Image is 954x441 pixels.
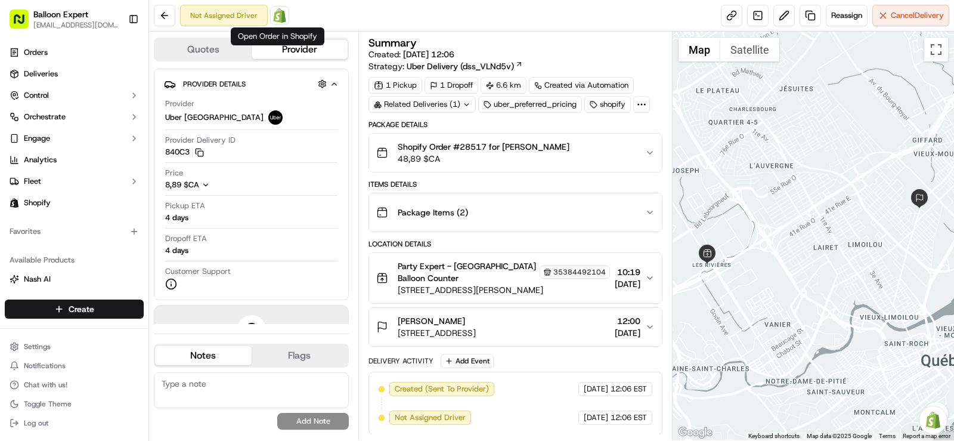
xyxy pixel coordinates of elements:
[24,418,48,428] span: Log out
[584,384,608,394] span: [DATE]
[5,107,144,127] button: Orchestrate
[615,278,640,290] span: [DATE]
[903,433,950,439] a: Report a map error
[368,180,662,189] div: Items Details
[12,114,33,135] img: 1736555255976-a54dd68f-1ca7-489b-9aae-adbdc363a1c4
[185,153,217,167] button: See all
[395,412,466,423] span: Not Assigned Driver
[24,380,67,390] span: Chat with us!
[369,253,662,303] button: Party Expert - [GEOGRAPHIC_DATA] Balloon Counter35384492104[STREET_ADDRESS][PERSON_NAME]10:19[DATE]
[231,27,324,45] div: Open Order in Shopify
[54,114,196,126] div: Start new chat
[165,98,194,109] span: Provider
[529,77,634,94] a: Created via Automation
[24,274,51,285] span: Nash AI
[12,174,31,193] img: Brigitte Vinadas
[165,201,205,211] span: Pickup ETA
[826,5,868,26] button: Reassign
[165,147,204,158] button: 840C3
[679,38,720,61] button: Show street map
[12,155,80,165] div: Past conversations
[24,361,66,371] span: Notifications
[33,8,88,20] button: Balloon Expert
[84,263,144,273] a: Powered byPylon
[24,90,49,101] span: Control
[398,260,537,284] span: Party Expert - [GEOGRAPHIC_DATA] Balloon Counter
[5,5,123,33] button: Balloon Expert[EMAIL_ADDRESS][DOMAIN_NAME]
[7,230,96,251] a: 📗Knowledge Base
[398,153,569,165] span: 48,89 $CA
[368,77,422,94] div: 1 Pickup
[5,377,144,393] button: Chat with us!
[155,40,252,59] button: Quotes
[478,96,582,113] div: uber_preferred_pricing
[807,433,872,439] span: Map data ©2025 Google
[5,251,144,270] div: Available Products
[5,86,144,105] button: Control
[96,230,196,251] a: 💻API Documentation
[24,399,72,409] span: Toggle Theme
[425,77,478,94] div: 1 Dropoff
[368,96,476,113] div: Related Deliveries (1)
[24,186,33,195] img: 1736555255976-a54dd68f-1ca7-489b-9aae-adbdc363a1c4
[368,356,433,366] div: Delivery Activity
[165,112,264,123] span: Uber [GEOGRAPHIC_DATA]
[584,412,608,423] span: [DATE]
[101,236,110,245] div: 💻
[203,118,217,132] button: Start new chat
[615,266,640,278] span: 10:19
[395,384,489,394] span: Created (Sent To Provider)
[165,233,207,244] span: Dropoff ETA
[268,110,283,125] img: uber-new-logo.jpeg
[398,284,610,296] span: [STREET_ADDRESS][PERSON_NAME]
[165,180,270,190] button: 8,89 $CA
[252,346,348,365] button: Flags
[369,134,662,172] button: Shopify Order #28517 for [PERSON_NAME]48,89 $CA
[113,235,191,246] span: API Documentation
[5,300,144,319] button: Create
[5,338,144,355] button: Settings
[165,212,188,223] div: 4 days
[165,168,183,178] span: Price
[398,315,465,327] span: [PERSON_NAME]
[611,384,647,394] span: 12:06 EST
[481,77,526,94] div: 6.6 km
[398,327,476,339] span: [STREET_ADDRESS]
[5,43,144,62] a: Orders
[368,120,662,129] div: Package Details
[106,185,130,195] span: [DATE]
[12,48,217,67] p: Welcome 👋
[398,206,468,218] span: Package Items ( 2 )
[676,425,715,440] img: Google
[615,315,640,327] span: 12:00
[398,141,569,153] span: Shopify Order #28517 for [PERSON_NAME]
[24,342,51,351] span: Settings
[5,357,144,374] button: Notifications
[368,239,662,249] div: Location Details
[5,193,144,212] a: Shopify
[31,77,215,90] input: Got a question? Start typing here...
[369,193,662,232] button: Package Items (2)
[54,126,164,135] div: We're available if you need us!
[407,60,523,72] a: Uber Delivery (dss_VLNd5v)
[37,185,97,195] span: [PERSON_NAME]
[368,60,523,72] div: Strategy:
[584,96,631,113] div: shopify
[403,49,454,60] span: [DATE] 12:06
[924,38,948,61] button: Toggle fullscreen view
[5,172,144,191] button: Fleet
[891,10,944,21] span: Cancel Delivery
[69,303,94,315] span: Create
[33,20,119,30] span: [EMAIL_ADDRESS][DOMAIN_NAME]
[407,60,514,72] span: Uber Delivery (dss_VLNd5v)
[831,10,862,21] span: Reassign
[24,69,58,79] span: Deliveries
[5,64,144,84] a: Deliveries
[5,129,144,148] button: Engage
[676,425,715,440] a: Open this area in Google Maps (opens a new window)
[252,40,348,59] button: Provider
[24,47,48,58] span: Orders
[368,38,417,48] h3: Summary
